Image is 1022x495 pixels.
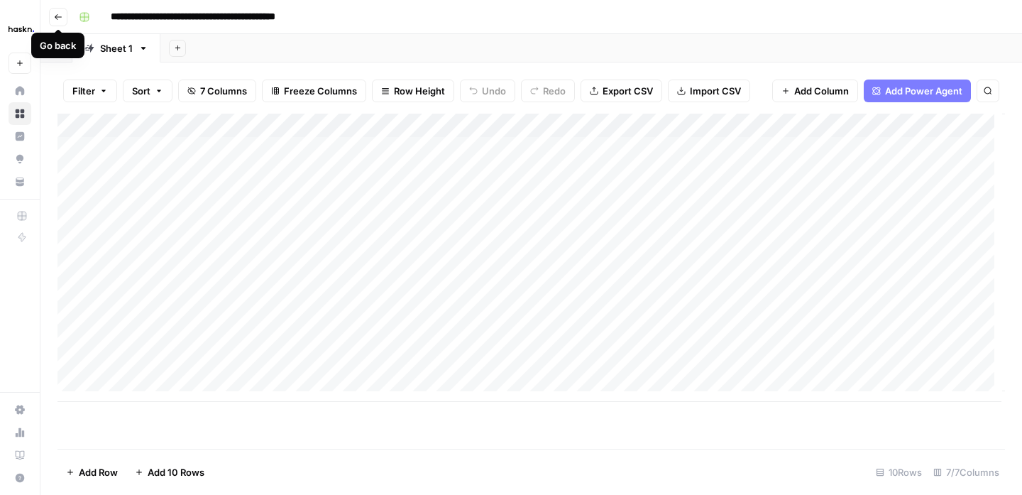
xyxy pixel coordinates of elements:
span: 7 Columns [200,84,247,98]
div: Sheet 1 [100,41,133,55]
a: Sheet 1 [72,34,160,62]
button: Filter [63,80,117,102]
span: Add Column [794,84,849,98]
span: Freeze Columns [284,84,357,98]
div: 7/7 Columns [928,461,1005,484]
button: Add 10 Rows [126,461,213,484]
button: Add Power Agent [864,80,971,102]
span: Sort [132,84,150,98]
span: Add Power Agent [885,84,962,98]
button: Row Height [372,80,454,102]
button: Add Row [57,461,126,484]
a: Settings [9,398,31,421]
a: Browse [9,102,31,125]
span: Import CSV [690,84,741,98]
span: Row Height [394,84,445,98]
a: Learning Hub [9,444,31,467]
button: 7 Columns [178,80,256,102]
span: Export CSV [603,84,653,98]
button: Undo [460,80,515,102]
button: Import CSV [668,80,750,102]
a: Insights [9,125,31,148]
button: Sort [123,80,172,102]
button: Workspace: Haskn [9,11,31,47]
a: Your Data [9,170,31,193]
a: Home [9,80,31,102]
button: Redo [521,80,575,102]
div: 10 Rows [870,461,928,484]
span: Filter [72,84,95,98]
span: Undo [482,84,506,98]
img: Haskn Logo [9,16,34,42]
span: Add 10 Rows [148,465,204,479]
button: Help + Support [9,467,31,489]
button: Export CSV [581,80,662,102]
button: Add Column [772,80,858,102]
span: Redo [543,84,566,98]
button: Freeze Columns [262,80,366,102]
div: Go back [40,38,76,53]
a: Usage [9,421,31,444]
span: Add Row [79,465,118,479]
a: Opportunities [9,148,31,170]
